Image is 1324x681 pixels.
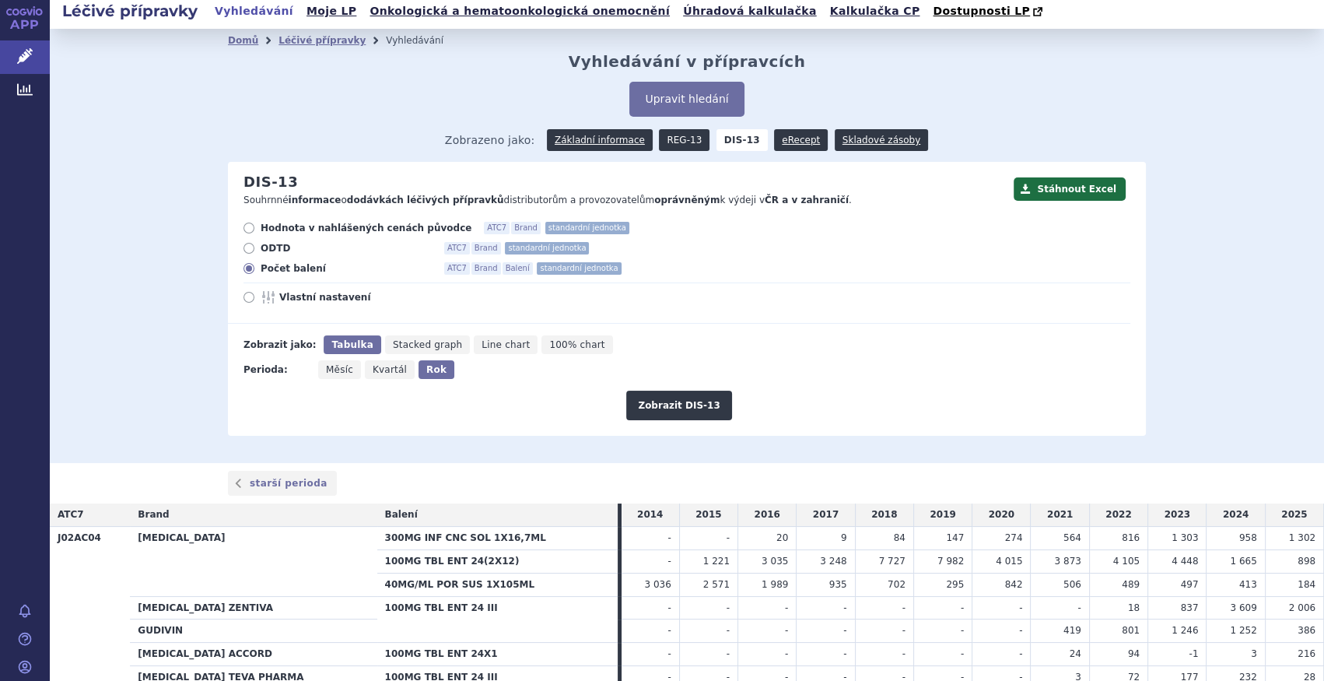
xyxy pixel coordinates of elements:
span: Line chart [482,339,530,350]
span: Balení [385,509,418,520]
span: 1 302 [1289,532,1315,543]
span: - [1019,602,1022,613]
a: Onkologická a hematoonkologická onemocnění [365,1,674,22]
a: Úhradová kalkulačka [678,1,821,22]
span: 1 221 [703,556,730,567]
span: - [902,625,905,636]
span: 216 [1298,648,1315,659]
div: Zobrazit jako: [243,335,316,354]
span: - [785,625,788,636]
h2: Vyhledávání v přípravcích [569,52,806,71]
span: 4 448 [1172,556,1198,567]
a: starší perioda [228,471,337,496]
span: 24 [1070,648,1081,659]
span: ATC7 [444,262,470,275]
span: - [1077,602,1081,613]
strong: informace [289,195,342,205]
span: Rok [426,364,447,375]
th: [MEDICAL_DATA] [130,527,377,596]
span: - [961,625,964,636]
span: 100% chart [549,339,604,350]
span: 1 989 [762,579,788,590]
td: 2023 [1148,504,1207,526]
strong: dodávkách léčivých přípravků [347,195,504,205]
span: Počet balení [261,262,432,275]
span: Dostupnosti LP [933,5,1030,17]
span: 898 [1298,556,1315,567]
button: Zobrazit DIS-13 [626,391,731,420]
strong: DIS-13 [716,129,768,151]
span: 2 571 [703,579,730,590]
span: - [667,602,671,613]
span: Brand [471,262,501,275]
a: Kalkulačka CP [825,1,925,22]
span: standardní jednotka [505,242,589,254]
span: 1 252 [1230,625,1256,636]
td: 2017 [797,504,855,526]
span: 816 [1122,532,1140,543]
span: Hodnota v nahlášených cenách původce [261,222,471,234]
span: 958 [1239,532,1257,543]
span: 84 [894,532,905,543]
span: 801 [1122,625,1140,636]
span: 94 [1128,648,1140,659]
th: 100MG TBL ENT 24 III [377,596,618,643]
a: Moje LP [302,1,361,22]
span: - [667,648,671,659]
span: 1 665 [1230,556,1256,567]
span: - [843,648,846,659]
span: 1 303 [1172,532,1198,543]
span: - [785,602,788,613]
a: Dostupnosti LP [928,1,1050,23]
span: 274 [1005,532,1023,543]
span: 837 [1180,602,1198,613]
span: 842 [1005,579,1023,590]
span: Brand [511,222,541,234]
th: [MEDICAL_DATA] ACCORD [130,643,377,666]
span: Zobrazeno jako: [445,129,535,151]
td: 2025 [1265,504,1323,526]
span: Kvartál [373,364,407,375]
td: 2022 [1089,504,1147,526]
span: Stacked graph [393,339,462,350]
span: 4 015 [996,556,1022,567]
span: 147 [946,532,964,543]
a: Léčivé přípravky [278,35,366,46]
li: Vyhledávání [386,29,464,52]
span: 935 [829,579,847,590]
span: - [667,556,671,567]
span: standardní jednotka [537,262,621,275]
span: 295 [946,579,964,590]
span: ATC7 [484,222,510,234]
span: standardní jednotka [545,222,629,234]
td: 2024 [1207,504,1265,526]
th: 40MG/ML POR SUS 1X105ML [377,573,618,596]
span: - [902,648,905,659]
a: eRecept [774,129,828,151]
span: 3 035 [762,556,788,567]
strong: ČR a v zahraničí [765,195,849,205]
span: Brand [471,242,501,254]
span: 506 [1063,579,1081,590]
span: 3 609 [1230,602,1256,613]
span: -1 [1189,648,1198,659]
th: 100MG TBL ENT 24X1 [377,643,618,666]
span: 497 [1180,579,1198,590]
th: GUDIVIN [130,620,377,643]
span: 4 105 [1113,556,1140,567]
td: 2016 [738,504,797,526]
p: Souhrnné o distributorům a provozovatelům k výdeji v . [243,194,1006,207]
th: 300MG INF CNC SOL 1X16,7ML [377,527,618,550]
span: 3 036 [644,579,671,590]
a: Základní informace [547,129,653,151]
span: - [785,648,788,659]
span: 9 [841,532,847,543]
th: [MEDICAL_DATA] ZENTIVA [130,596,377,620]
strong: oprávněným [654,195,720,205]
button: Upravit hledání [629,82,744,117]
span: Měsíc [326,364,353,375]
span: - [843,625,846,636]
span: ATC7 [444,242,470,254]
span: - [727,532,730,543]
td: 2014 [622,504,680,526]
